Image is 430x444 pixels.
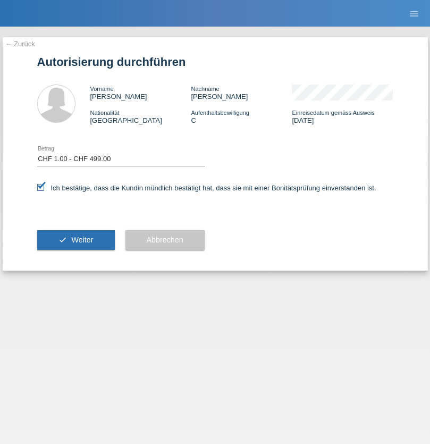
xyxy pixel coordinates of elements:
[292,110,374,116] span: Einreisedatum gemäss Ausweis
[403,10,425,16] a: menu
[90,85,191,100] div: [PERSON_NAME]
[191,110,249,116] span: Aufenthaltsbewilligung
[37,184,376,192] label: Ich bestätige, dass die Kundin mündlich bestätigt hat, dass sie mit einer Bonitätsprüfung einvers...
[90,86,114,92] span: Vorname
[191,86,219,92] span: Nachname
[191,85,292,100] div: [PERSON_NAME]
[409,9,419,19] i: menu
[71,236,93,244] span: Weiter
[37,230,115,250] button: check Weiter
[5,40,35,48] a: ← Zurück
[125,230,205,250] button: Abbrechen
[191,108,292,124] div: C
[58,236,67,244] i: check
[90,110,120,116] span: Nationalität
[90,108,191,124] div: [GEOGRAPHIC_DATA]
[292,108,393,124] div: [DATE]
[37,55,393,69] h1: Autorisierung durchführen
[147,236,183,244] span: Abbrechen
